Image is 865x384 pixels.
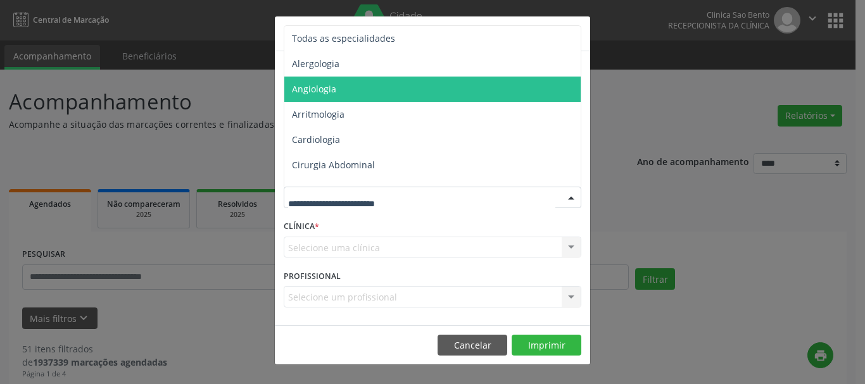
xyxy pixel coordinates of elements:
span: Alergologia [292,58,339,70]
button: Close [565,16,590,47]
span: Angiologia [292,83,336,95]
h5: Relatório de agendamentos [284,25,429,42]
span: Cardiologia [292,133,340,146]
label: PROFISSIONAL [284,266,341,286]
button: Imprimir [512,335,581,356]
span: Todas as especialidades [292,32,395,44]
label: CLÍNICA [284,217,319,237]
button: Cancelar [438,335,507,356]
span: Arritmologia [292,108,344,120]
span: Cirurgia Bariatrica [292,184,370,196]
span: Cirurgia Abdominal [292,159,375,171]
